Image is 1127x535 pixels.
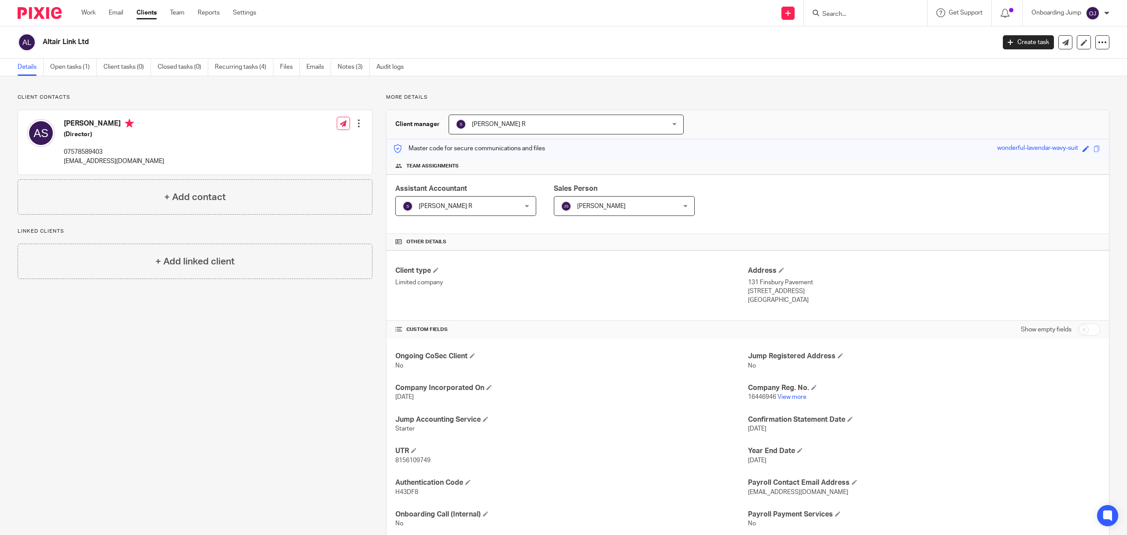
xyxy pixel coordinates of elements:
h4: Onboarding Call (Internal) [395,510,748,519]
h3: Client manager [395,120,440,129]
span: H43DF8 [395,489,418,495]
span: No [748,520,756,527]
h4: Client type [395,266,748,275]
img: Pixie [18,7,62,19]
h4: Confirmation Statement Date [748,415,1100,424]
h4: [PERSON_NAME] [64,119,164,130]
a: Notes (3) [338,59,370,76]
span: [PERSON_NAME] [577,203,626,209]
h4: Company Reg. No. [748,383,1100,393]
a: Clients [136,8,157,17]
p: Limited company [395,278,748,287]
a: Work [81,8,96,17]
a: Files [280,59,300,76]
span: [DATE] [748,457,766,464]
p: Onboarding Jump [1031,8,1081,17]
a: Team [170,8,184,17]
h5: (Director) [64,130,164,139]
input: Search [821,11,901,19]
p: Master code for secure communications and files [393,144,545,153]
p: Linked clients [18,228,372,235]
span: [PERSON_NAME] R [472,121,526,127]
h4: + Add linked client [155,255,235,268]
h4: Payroll Contact Email Address [748,478,1100,487]
h4: UTR [395,446,748,456]
a: Emails [306,59,331,76]
a: Create task [1003,35,1054,49]
p: 131 Finsbury Pavement [748,278,1100,287]
h4: Payroll Payment Services [748,510,1100,519]
a: Recurring tasks (4) [215,59,273,76]
span: Get Support [949,10,983,16]
a: Reports [198,8,220,17]
img: svg%3E [456,119,466,130]
span: [DATE] [395,394,414,400]
h4: + Add contact [164,190,226,204]
span: No [748,363,756,369]
span: [EMAIL_ADDRESS][DOMAIN_NAME] [748,489,848,495]
p: 07578589403 [64,148,164,156]
a: Audit logs [376,59,410,76]
a: Open tasks (1) [50,59,97,76]
span: No [395,363,403,369]
p: [STREET_ADDRESS] [748,287,1100,296]
p: Client contacts [18,94,372,101]
a: Details [18,59,44,76]
a: Email [109,8,123,17]
h4: Jump Accounting Service [395,415,748,424]
span: Other details [406,238,446,245]
span: Starter [395,426,415,432]
h2: Altair Link Ltd [43,37,800,47]
p: More details [386,94,1109,101]
i: Primary [125,119,134,128]
h4: Year End Date [748,446,1100,456]
h4: Ongoing CoSec Client [395,352,748,361]
p: [GEOGRAPHIC_DATA] [748,296,1100,305]
img: svg%3E [27,119,55,147]
a: Settings [233,8,256,17]
span: No [395,520,403,527]
label: Show empty fields [1021,325,1072,334]
img: svg%3E [18,33,36,52]
span: [DATE] [748,426,766,432]
a: Client tasks (0) [103,59,151,76]
h4: CUSTOM FIELDS [395,326,748,333]
span: 16446946 [748,394,776,400]
a: Closed tasks (0) [158,59,208,76]
img: svg%3E [402,201,413,212]
h4: Company Incorporated On [395,383,748,393]
span: Sales Person [554,185,597,192]
h4: Authentication Code [395,478,748,487]
span: Team assignments [406,163,459,170]
span: Assistant Accountant [395,185,467,192]
span: [PERSON_NAME] R [419,203,472,209]
p: [EMAIL_ADDRESS][DOMAIN_NAME] [64,157,164,166]
img: svg%3E [1086,6,1100,20]
h4: Address [748,266,1100,275]
img: svg%3E [561,201,571,212]
h4: Jump Registered Address [748,352,1100,361]
div: wonderful-lavendar-wavy-suit [997,144,1078,154]
span: 8156109749 [395,457,431,464]
a: View more [777,394,807,400]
